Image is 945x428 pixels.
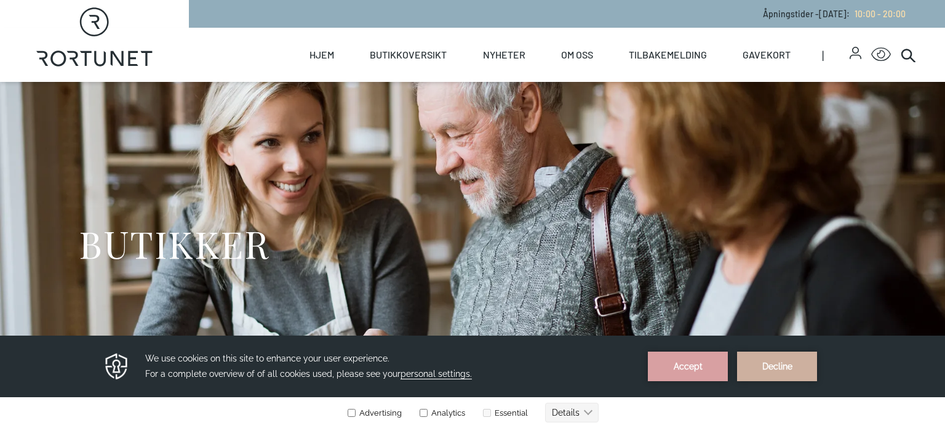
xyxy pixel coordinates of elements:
[545,67,599,87] button: Details
[648,16,728,46] button: Accept
[483,73,491,81] input: Essential
[103,16,130,46] img: Privacy reminder
[822,28,850,82] span: |
[850,9,906,19] a: 10:00 - 20:00
[309,28,334,82] a: Hjem
[763,7,906,20] p: Åpningstider - [DATE] :
[561,28,593,82] a: Om oss
[420,73,428,81] input: Analytics
[871,45,891,65] button: Open Accessibility Menu
[743,28,791,82] a: Gavekort
[737,16,817,46] button: Decline
[348,73,356,81] input: Advertising
[417,73,465,82] label: Analytics
[401,33,472,44] span: personal settings.
[629,28,707,82] a: Tilbakemelding
[347,73,402,82] label: Advertising
[483,28,525,82] a: Nyheter
[145,15,632,46] h3: We use cookies on this site to enhance your user experience. For a complete overview of of all co...
[855,9,906,19] span: 10:00 - 20:00
[370,28,447,82] a: Butikkoversikt
[552,72,580,82] text: Details
[79,220,269,267] h1: BUTIKKER
[480,73,528,82] label: Essential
